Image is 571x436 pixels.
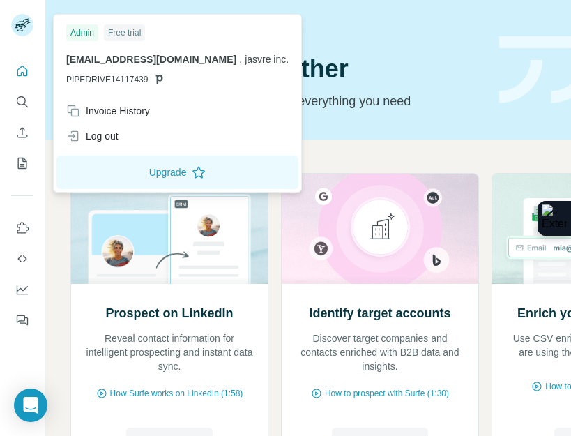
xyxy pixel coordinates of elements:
h2: Prospect on LinkedIn [105,303,233,323]
button: Use Surfe API [11,246,33,271]
div: Log out [66,129,119,143]
img: Extension Icon [542,204,567,232]
span: How Surfe works on LinkedIn (1:58) [110,387,243,400]
img: Identify target accounts [281,174,479,284]
button: Quick start [11,59,33,84]
button: My lists [11,151,33,176]
span: . [239,54,242,65]
button: Use Surfe on LinkedIn [11,216,33,241]
p: Discover target companies and contacts enriched with B2B data and insights. [296,331,464,373]
button: Feedback [11,308,33,333]
div: Open Intercom Messenger [14,389,47,422]
div: Free trial [104,24,145,41]
button: Upgrade [56,156,298,189]
h2: Identify target accounts [309,303,450,323]
button: Dashboard [11,277,33,302]
button: Enrich CSV [11,120,33,145]
span: jasvre inc. [245,54,289,65]
button: Search [11,89,33,114]
img: Prospect on LinkedIn [70,174,268,284]
span: How to prospect with Surfe (1:30) [325,387,449,400]
span: [EMAIL_ADDRESS][DOMAIN_NAME] [66,54,236,65]
span: PIPEDRIVE14117439 [66,73,148,86]
div: Invoice History [66,104,150,118]
div: Admin [66,24,98,41]
p: Reveal contact information for intelligent prospecting and instant data sync. [85,331,254,373]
